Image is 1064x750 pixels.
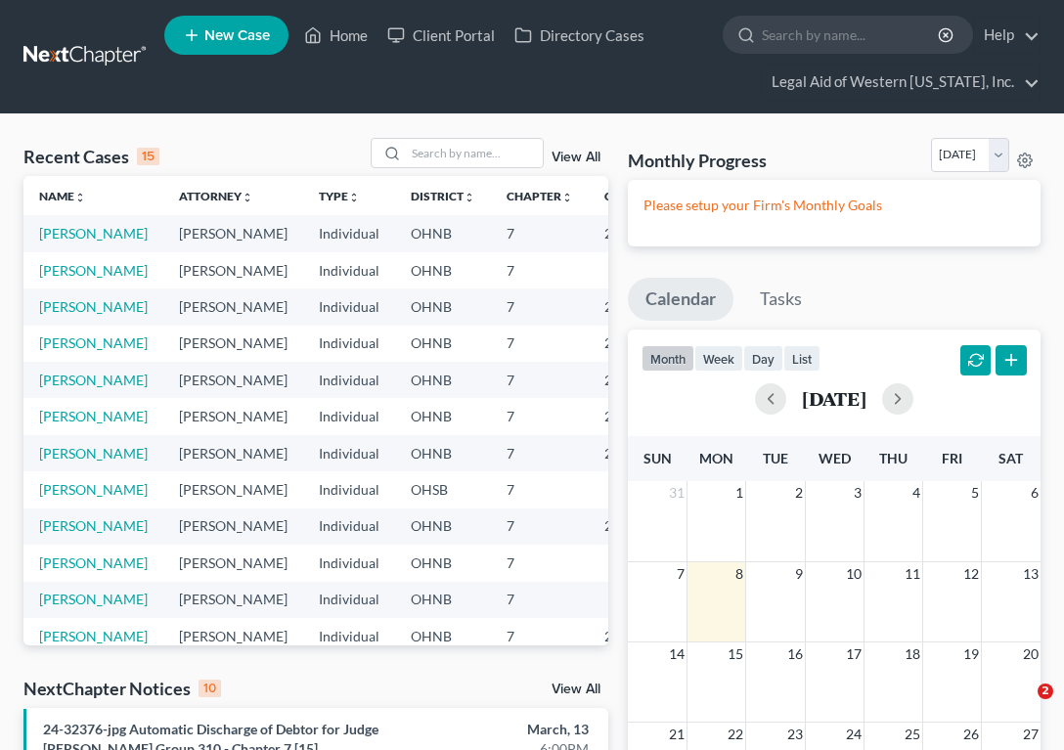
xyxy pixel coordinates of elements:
[395,545,491,581] td: OHNB
[491,362,589,398] td: 7
[844,562,864,586] span: 10
[406,139,543,167] input: Search by name...
[303,582,395,618] td: Individual
[163,326,303,362] td: [PERSON_NAME]
[491,326,589,362] td: 7
[802,388,866,409] h2: [DATE]
[604,189,667,203] a: Case Nounfold_more
[163,215,303,251] td: [PERSON_NAME]
[1021,723,1041,746] span: 27
[163,508,303,545] td: [PERSON_NAME]
[74,192,86,203] i: unfold_more
[421,720,590,739] div: March, 13
[303,545,395,581] td: Individual
[294,18,377,53] a: Home
[395,288,491,325] td: OHNB
[395,471,491,507] td: OHSB
[491,398,589,434] td: 7
[491,471,589,507] td: 7
[910,481,922,505] span: 4
[39,189,86,203] a: Nameunfold_more
[733,481,745,505] span: 1
[505,18,654,53] a: Directory Cases
[395,398,491,434] td: OHNB
[491,215,589,251] td: 7
[974,18,1040,53] a: Help
[163,435,303,471] td: [PERSON_NAME]
[303,508,395,545] td: Individual
[179,189,253,203] a: Attorneyunfold_more
[628,149,767,172] h3: Monthly Progress
[491,288,589,325] td: 7
[762,65,1040,100] a: Legal Aid of Western [US_STATE], Inc.
[667,642,687,666] span: 14
[395,582,491,618] td: OHNB
[242,192,253,203] i: unfold_more
[589,618,683,654] td: 24-31810
[163,618,303,654] td: [PERSON_NAME]
[395,215,491,251] td: OHNB
[39,372,148,388] a: [PERSON_NAME]
[726,642,745,666] span: 15
[785,642,805,666] span: 16
[395,362,491,398] td: OHNB
[783,345,820,372] button: list
[163,252,303,288] td: [PERSON_NAME]
[204,28,270,43] span: New Case
[793,562,805,586] span: 9
[395,326,491,362] td: OHNB
[303,435,395,471] td: Individual
[303,362,395,398] td: Individual
[903,642,922,666] span: 18
[997,684,1044,730] iframe: Intercom live chat
[1029,481,1041,505] span: 6
[762,17,941,53] input: Search by name...
[303,288,395,325] td: Individual
[39,481,148,498] a: [PERSON_NAME]
[942,450,962,466] span: Fri
[23,145,159,168] div: Recent Cases
[39,628,148,644] a: [PERSON_NAME]
[961,642,981,666] span: 19
[491,618,589,654] td: 7
[589,362,683,398] td: 25-31629
[395,435,491,471] td: OHNB
[39,334,148,351] a: [PERSON_NAME]
[395,252,491,288] td: OHNB
[589,215,683,251] td: 25-31197
[589,435,683,471] td: 25-31864
[319,189,360,203] a: Typeunfold_more
[464,192,475,203] i: unfold_more
[733,562,745,586] span: 8
[491,582,589,618] td: 7
[491,545,589,581] td: 7
[589,288,683,325] td: 25-31881
[643,196,1025,215] p: Please setup your Firm's Monthly Goals
[303,471,395,507] td: Individual
[491,435,589,471] td: 7
[628,278,733,321] a: Calendar
[1038,684,1053,699] span: 2
[844,642,864,666] span: 17
[395,508,491,545] td: OHNB
[411,189,475,203] a: Districtunfold_more
[163,471,303,507] td: [PERSON_NAME]
[552,151,600,164] a: View All
[303,215,395,251] td: Individual
[694,345,743,372] button: week
[348,192,360,203] i: unfold_more
[39,517,148,534] a: [PERSON_NAME]
[643,450,672,466] span: Sun
[903,562,922,586] span: 11
[39,298,148,315] a: [PERSON_NAME]
[163,545,303,581] td: [PERSON_NAME]
[785,723,805,746] span: 23
[742,278,820,321] a: Tasks
[819,450,851,466] span: Wed
[763,450,788,466] span: Tue
[793,481,805,505] span: 2
[491,508,589,545] td: 7
[642,345,694,372] button: month
[39,554,148,571] a: [PERSON_NAME]
[163,288,303,325] td: [PERSON_NAME]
